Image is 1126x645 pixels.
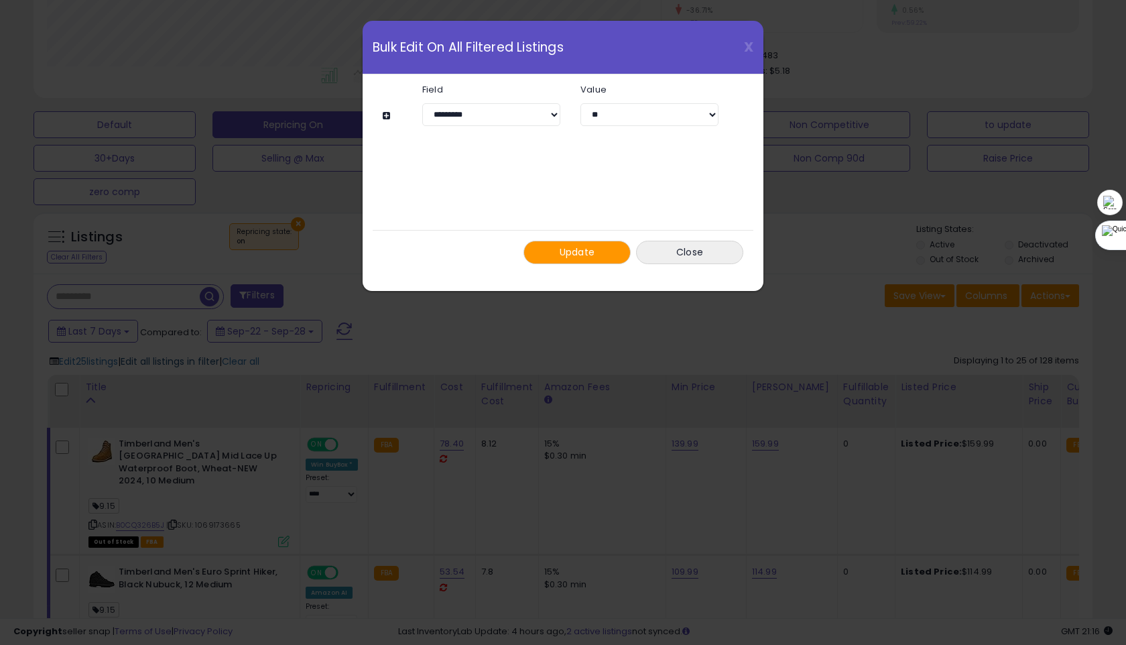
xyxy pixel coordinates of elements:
span: Bulk Edit On All Filtered Listings [373,41,564,54]
label: Value [570,85,729,94]
button: Close [636,241,743,264]
label: Field [412,85,570,94]
span: Update [560,245,595,259]
span: X [744,38,753,56]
